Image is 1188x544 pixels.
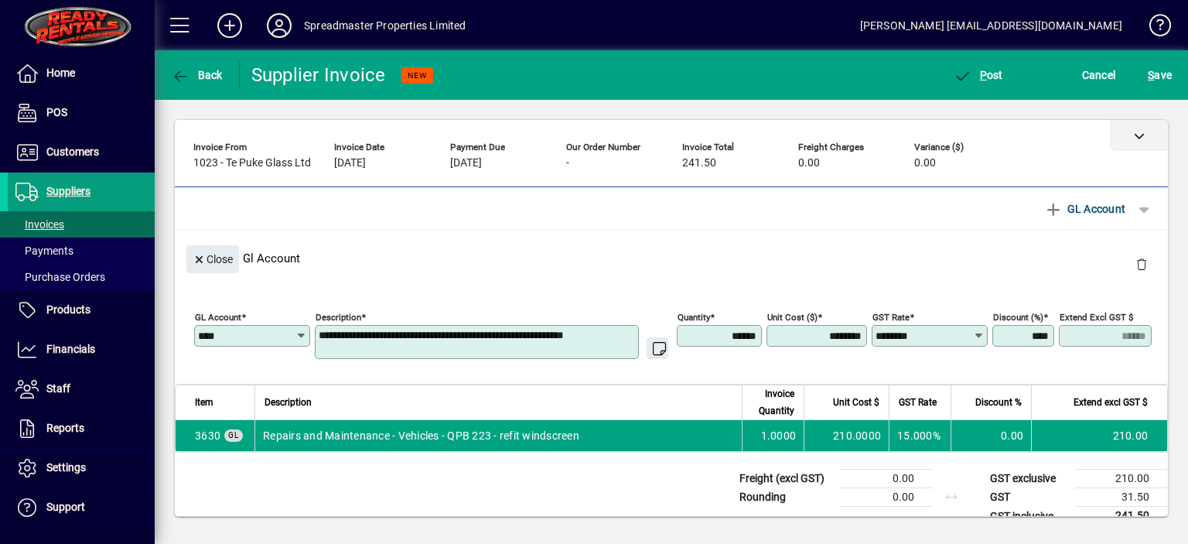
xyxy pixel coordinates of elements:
span: Financials [46,343,95,355]
td: Repairs and Maintenance - Vehicles - QPB 223 - refit windscreen [254,420,742,451]
td: 210.0000 [804,420,889,451]
span: [DATE] [450,157,482,169]
td: GST [982,488,1075,507]
td: GST inclusive [982,507,1075,526]
span: ost [953,69,1003,81]
span: Suppliers [46,185,90,197]
span: GL [228,431,239,440]
mat-label: GL Account [195,312,241,323]
span: Home [46,67,75,79]
app-page-header-button: Back [155,61,240,89]
span: Purchase Orders [15,271,105,283]
app-page-header-button: Close [183,251,243,265]
span: Close [193,247,233,272]
span: [DATE] [334,157,366,169]
a: Reports [8,409,155,448]
span: POS [46,106,67,118]
span: Products [46,303,90,316]
span: P [980,69,987,81]
span: NEW [408,70,427,80]
button: Close [186,245,239,273]
td: 210.00 [1075,470,1168,488]
span: Customers [46,145,99,158]
div: Supplier Invoice [251,63,386,87]
a: Invoices [8,211,155,238]
span: Description [265,394,312,411]
a: Knowledge Base [1138,3,1169,53]
span: Cancel [1082,63,1116,87]
mat-label: GST rate [872,312,910,323]
td: Rounding [732,488,840,507]
span: Invoice Quantity [752,385,794,419]
a: POS [8,94,155,132]
button: Delete [1123,245,1160,282]
button: Back [167,61,227,89]
a: Payments [8,238,155,264]
div: Gl Account [175,230,1168,286]
a: Home [8,54,155,93]
span: Extend excl GST $ [1074,394,1148,411]
span: ave [1148,63,1172,87]
td: 0.00 [840,488,933,507]
span: Settings [46,461,86,474]
span: Reports [46,422,84,434]
span: GST Rate [899,394,937,411]
button: Add [205,12,254,39]
span: Staff [46,382,70,395]
td: Freight (excl GST) [732,470,840,488]
span: Discount % [975,394,1022,411]
a: Settings [8,449,155,488]
span: - [566,157,569,169]
mat-label: Description [316,312,361,323]
button: Cancel [1078,61,1120,89]
td: 1.0000 [742,420,804,451]
a: Staff [8,370,155,409]
a: Support [8,488,155,527]
a: Customers [8,133,155,172]
mat-label: Unit Cost ($) [767,312,818,323]
span: GL Account [1044,197,1125,221]
span: 0.00 [914,157,936,169]
span: 241.50 [682,157,716,169]
mat-label: Extend excl GST $ [1060,312,1133,323]
td: 210.00 [1031,420,1167,451]
app-page-header-button: Delete [1123,257,1160,271]
button: Post [949,61,1007,89]
span: 0.00 [798,157,820,169]
a: Financials [8,330,155,369]
td: 31.50 [1075,488,1168,507]
button: Save [1144,61,1176,89]
mat-label: Discount (%) [993,312,1043,323]
span: 1023 - Te Puke Glass Ltd [193,157,311,169]
span: Unit Cost $ [833,394,879,411]
td: 0.00 [840,470,933,488]
td: 15.000% [889,420,951,451]
span: Item [195,394,213,411]
div: Spreadmaster Properties Limited [304,13,466,38]
td: GST exclusive [982,470,1075,488]
span: Support [46,501,85,513]
a: Products [8,291,155,330]
td: 0.00 [951,420,1031,451]
button: Profile [254,12,304,39]
mat-label: Quantity [678,312,710,323]
span: S [1148,69,1154,81]
span: Repairs and Maintenance - Vehicles [195,428,220,443]
div: [PERSON_NAME] [EMAIL_ADDRESS][DOMAIN_NAME] [860,13,1122,38]
span: Payments [15,245,73,257]
td: 241.50 [1075,507,1168,526]
button: GL Account [1036,195,1133,223]
a: Purchase Orders [8,264,155,290]
span: Back [171,69,223,81]
span: Invoices [15,218,64,231]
